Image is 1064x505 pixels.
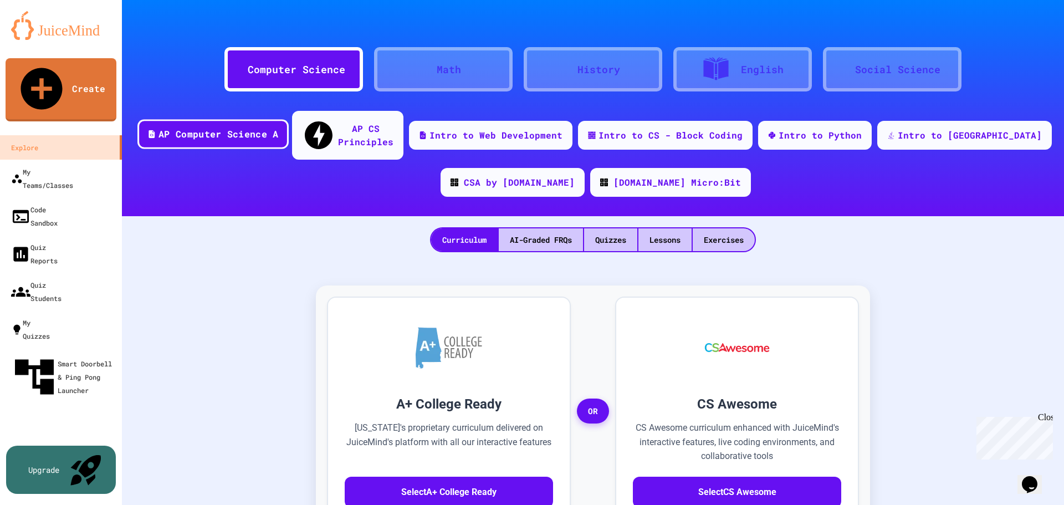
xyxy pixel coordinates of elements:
div: Intro to CS - Block Coding [598,129,743,142]
div: AI-Graded FRQs [499,228,583,251]
iframe: chat widget [1017,461,1053,494]
div: Social Science [855,62,940,77]
img: CODE_logo_RGB.png [600,178,608,186]
img: logo-orange.svg [11,11,111,40]
div: Code Sandbox [11,203,58,229]
div: Intro to Python [779,129,862,142]
img: CS Awesome [694,314,781,381]
div: English [741,62,784,77]
div: Intro to [GEOGRAPHIC_DATA] [898,129,1042,142]
div: Quiz Students [11,278,62,305]
div: Explore [11,141,38,154]
a: Create [6,58,116,121]
img: CODE_logo_RGB.png [451,178,458,186]
h3: A+ College Ready [345,394,553,414]
img: A+ College Ready [416,327,482,369]
div: Computer Science [248,62,345,77]
div: History [577,62,620,77]
p: CS Awesome curriculum enhanced with JuiceMind's interactive features, live coding environments, a... [633,421,841,463]
span: OR [577,399,609,424]
div: Exercises [693,228,755,251]
div: Math [437,62,461,77]
div: Quizzes [584,228,637,251]
div: Smart Doorbell & Ping Pong Launcher [11,354,117,400]
div: My Teams/Classes [11,165,73,192]
div: CSA by [DOMAIN_NAME] [464,176,575,189]
div: Curriculum [431,228,498,251]
div: AP CS Principles [338,122,393,149]
div: My Quizzes [11,316,50,343]
h3: CS Awesome [633,394,841,414]
iframe: chat widget [972,412,1053,460]
div: Lessons [638,228,692,251]
div: Intro to Web Development [429,129,562,142]
div: Quiz Reports [11,241,58,267]
div: Chat with us now!Close [4,4,76,70]
p: [US_STATE]'s proprietary curriculum delivered on JuiceMind's platform with all our interactive fe... [345,421,553,463]
div: [DOMAIN_NAME] Micro:Bit [613,176,741,189]
div: Upgrade [28,464,59,476]
div: AP Computer Science A [158,127,278,141]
